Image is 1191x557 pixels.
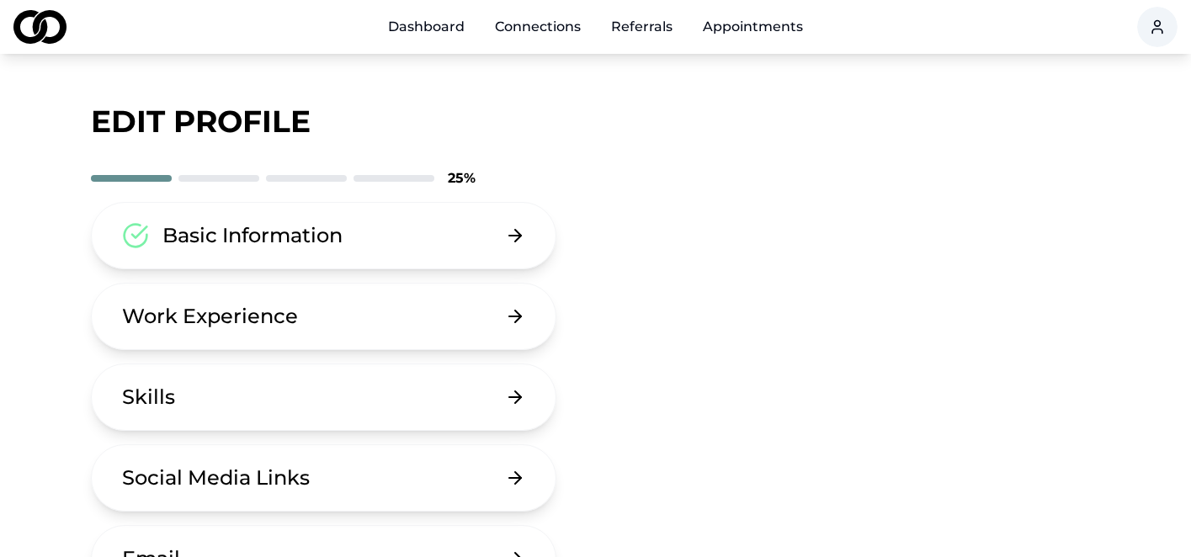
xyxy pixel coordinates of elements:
[598,10,686,44] a: Referrals
[375,10,816,44] nav: Main
[375,10,478,44] a: Dashboard
[91,202,557,269] button: Basic Information
[481,10,594,44] a: Connections
[448,168,476,188] div: 25 %
[91,444,557,512] button: Social Media Links
[162,222,343,249] div: Basic Information
[689,10,816,44] a: Appointments
[122,384,175,411] div: Skills
[91,104,1101,138] div: edit profile
[13,10,66,44] img: logo
[91,283,557,350] button: Work Experience
[91,363,557,431] button: Skills
[122,464,310,491] div: Social Media Links
[122,303,298,330] div: Work Experience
